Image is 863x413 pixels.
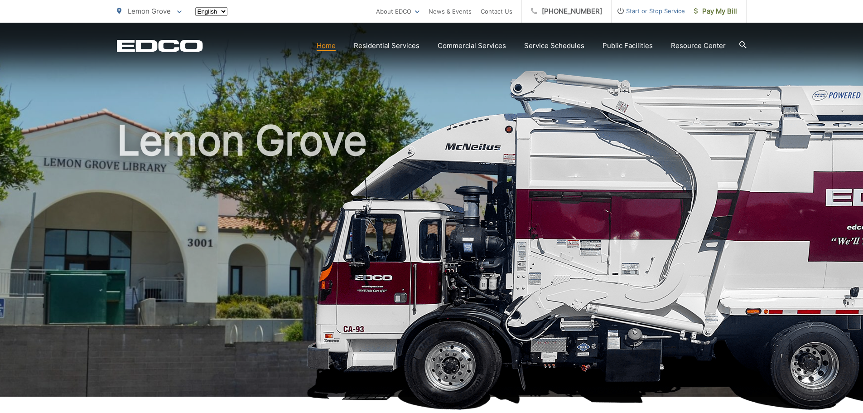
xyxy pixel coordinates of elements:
a: News & Events [429,6,472,17]
a: Home [317,40,336,51]
span: Pay My Bill [694,6,737,17]
a: Resource Center [671,40,726,51]
a: Contact Us [481,6,512,17]
a: About EDCO [376,6,419,17]
a: EDCD logo. Return to the homepage. [117,39,203,52]
a: Public Facilities [603,40,653,51]
a: Service Schedules [524,40,584,51]
span: Lemon Grove [128,7,171,15]
a: Commercial Services [438,40,506,51]
h1: Lemon Grove [117,118,747,405]
select: Select a language [195,7,227,16]
a: Residential Services [354,40,419,51]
